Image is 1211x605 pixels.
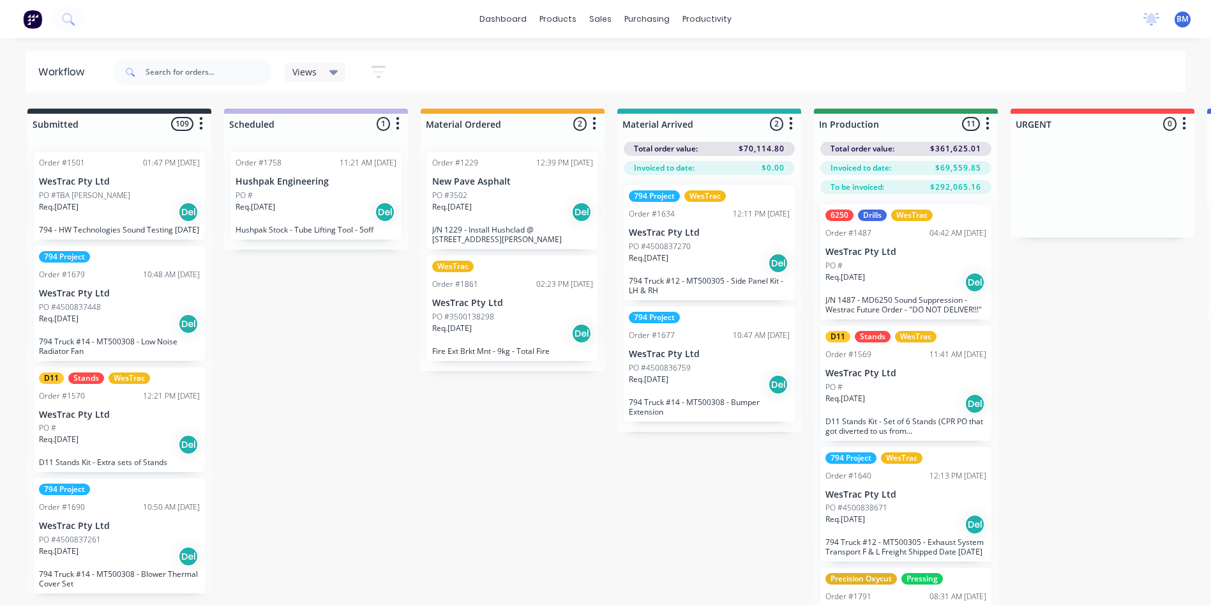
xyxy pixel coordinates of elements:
p: 794 Truck #12 - MT500305 - Side Panel Kit - LH & RH [629,276,790,295]
p: D11 Stands Kit - Extra sets of Stands [39,457,200,467]
div: Stands [68,372,104,384]
div: Del [178,314,199,334]
span: $361,625.01 [930,143,981,155]
div: WesTrac [891,210,933,221]
p: WesTrac Pty Ltd [629,349,790,360]
span: To be invoiced: [831,181,884,193]
p: PO # [39,422,56,434]
span: Views [292,65,317,79]
div: 01:47 PM [DATE] [143,157,200,169]
div: D11StandsWesTracOrder #156911:41 AM [DATE]WesTrac Pty LtdPO #Req.[DATE]DelD11 Stands Kit - Set of... [820,326,991,441]
div: 794 ProjectWesTracOrder #164012:13 PM [DATE]WesTrac Pty LtdPO #4500838671Req.[DATE]Del794 Truck #... [820,447,991,562]
div: 794 Project [629,312,680,323]
p: WesTrac Pty Ltd [39,288,200,299]
div: WesTrac [881,452,922,464]
div: 794 ProjectOrder #167910:48 AM [DATE]WesTrac Pty LtdPO #4500837448Req.[DATE]Del794 Truck #14 - MT... [34,246,205,361]
p: Hushpak Stock - Tube Lifting Tool - 5off [236,225,396,234]
p: WesTrac Pty Ltd [825,247,986,257]
div: WesTrac [109,372,150,384]
div: 12:39 PM [DATE] [536,157,593,169]
div: Del [178,434,199,455]
div: 6250 [825,210,854,221]
a: dashboard [473,10,533,29]
p: PO #3500138298 [432,311,494,323]
p: Req. [DATE] [39,546,79,557]
p: Req. [DATE] [629,374,668,385]
div: sales [583,10,618,29]
div: Del [571,202,592,222]
div: Del [965,514,985,535]
p: WesTrac Pty Ltd [825,489,986,500]
p: Req. [DATE] [825,393,865,404]
p: PO #4500838671 [825,502,887,514]
div: Workflow [38,65,91,80]
p: 794 Truck #14 - MT500308 - Low Noise Radiator Fan [39,337,200,356]
div: Order #1861 [432,279,478,290]
p: Hushpak Engineering [236,176,396,187]
p: PO #4500837270 [629,241,691,252]
p: J/N 1229 - Install Hushclad @ [STREET_ADDRESS][PERSON_NAME] [432,225,593,244]
p: 794 - HW Technologies Sound Testing [DATE] [39,225,200,234]
div: Order #1791 [825,591,871,602]
p: Req. [DATE] [236,201,275,213]
div: Order #175811:21 AM [DATE]Hushpak EngineeringPO #Req.[DATE]DelHushpak Stock - Tube Lifting Tool -... [230,152,402,240]
p: WesTrac Pty Ltd [39,521,200,532]
div: 04:42 AM [DATE] [929,227,986,239]
p: New Pave Asphalt [432,176,593,187]
p: PO #4500836759 [629,362,691,374]
p: WesTrac Pty Ltd [432,298,593,309]
div: Del [571,323,592,344]
div: Order #1679 [39,269,85,280]
div: 10:48 AM [DATE] [143,269,200,280]
div: Order #1634 [629,208,675,220]
div: 12:11 PM [DATE] [733,208,790,220]
div: Del [965,394,985,414]
div: Del [965,272,985,293]
p: J/N 1487 - MD6250 Sound Suppression - Westrac Future Order - "DO NOT DELIVER!!!" [825,295,986,314]
p: PO #4500837261 [39,534,101,546]
div: Order #1501 [39,157,85,169]
div: WesTrac [432,261,474,272]
p: Req. [DATE] [825,514,865,525]
p: Req. [DATE] [39,201,79,213]
p: Req. [DATE] [825,272,865,283]
span: $292,065.16 [930,181,981,193]
p: 794 Truck #14 - MT500308 - Blower Thermal Cover Set [39,569,200,588]
span: Total order value: [831,143,894,155]
p: Req. [DATE] [432,323,472,334]
span: Total order value: [634,143,698,155]
p: PO # [825,260,843,272]
div: D11 [39,372,64,384]
p: PO # [825,381,843,393]
div: 794 ProjectOrder #167710:47 AM [DATE]WesTrac Pty LtdPO #4500836759Req.[DATE]Del794 Truck #14 - MT... [624,307,795,422]
div: Order #1570 [39,390,85,402]
div: Order #1229 [432,157,478,169]
div: 794 Project [39,484,90,495]
div: WesTrac [684,190,726,202]
div: Order #1690 [39,502,85,513]
div: purchasing [618,10,676,29]
p: Req. [DATE] [39,434,79,445]
div: Order #1677 [629,330,675,341]
div: 08:31 AM [DATE] [929,591,986,602]
div: Del [768,253,788,273]
p: WesTrac Pty Ltd [39,410,200,420]
div: Precision Oxycut [825,573,897,585]
div: Order #1758 [236,157,282,169]
div: Pressing [901,573,943,585]
div: WesTrac [895,331,936,342]
div: 11:41 AM [DATE] [929,349,986,360]
p: PO #4500837448 [39,302,101,313]
span: $70,114.80 [739,143,785,155]
p: PO # [236,190,253,201]
div: 10:50 AM [DATE] [143,502,200,513]
p: WesTrac Pty Ltd [825,368,986,379]
div: Del [375,202,395,222]
span: Invoiced to date: [831,162,891,174]
div: 794 Project [39,251,90,263]
div: products [533,10,583,29]
div: Del [178,202,199,222]
div: 10:47 AM [DATE] [733,330,790,341]
p: Req. [DATE] [432,201,472,213]
p: D11 Stands Kit - Set of 6 Stands (CPR PO that got diverted to us from [GEOGRAPHIC_DATA]) [825,417,986,436]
